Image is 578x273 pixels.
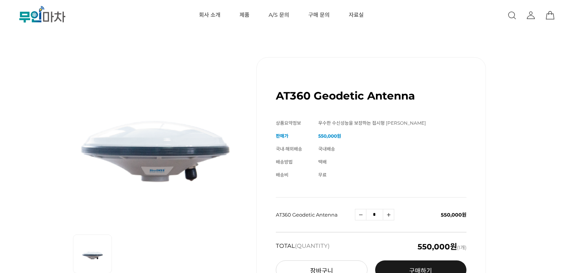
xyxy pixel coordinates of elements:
[276,89,415,102] h1: AT360 Geodetic Antenna
[276,159,293,165] span: 배송방법
[276,120,301,126] span: 상품요약정보
[276,198,355,232] td: AT360 Geodetic Antenna
[276,243,330,251] strong: TOTAL
[276,146,302,152] span: 국내·해외배송
[318,120,426,126] span: 우수한 수신성능을 보장하는 접시형 [PERSON_NAME]
[276,172,288,178] span: 배송비
[73,57,237,225] img: AT360 Geodetic Antenna
[318,133,341,139] strong: 550,000원
[318,159,327,165] span: 택배
[441,212,466,218] span: 550,000원
[418,242,457,251] em: 550,000원
[318,146,335,152] span: 국내배송
[318,172,327,178] span: 무료
[418,243,466,251] span: (1개)
[383,209,394,220] a: 수량증가
[355,209,366,220] a: 수량감소
[295,242,330,249] span: (QUANTITY)
[276,133,288,139] span: 판매가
